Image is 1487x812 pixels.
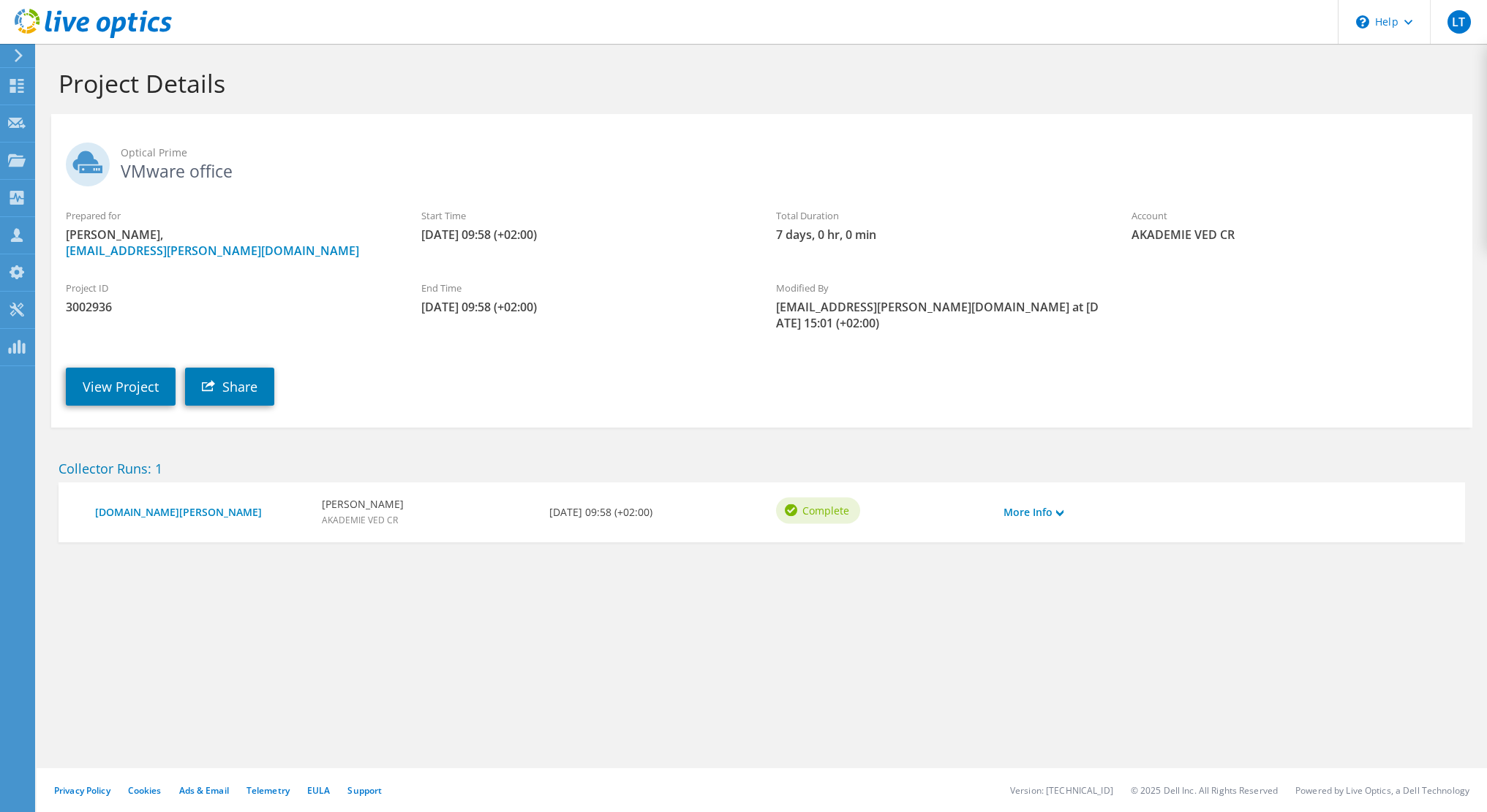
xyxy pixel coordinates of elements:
[802,502,849,518] span: Complete
[549,504,652,520] b: [DATE] 09:58 (+02:00)
[776,281,1102,295] label: Modified By
[322,514,398,526] span: AKADEMIE VED CR
[66,368,176,406] a: View Project
[1004,504,1064,520] a: More Info
[66,143,1458,179] h2: VMware office
[66,281,392,295] label: Project ID
[246,784,290,797] a: Telemetry
[121,145,1458,161] span: Optical Prime
[1295,784,1469,797] li: Powered by Live Optics, a Dell Technology
[421,227,748,243] span: [DATE] 09:58 (+02:00)
[59,460,1465,477] h2: Collector Runs: 1
[1131,784,1278,797] li: © 2025 Dell Inc. All Rights Reserved
[307,784,330,797] a: EULA
[179,784,229,797] a: Ads & Email
[95,504,307,520] a: [DOMAIN_NAME][PERSON_NAME]
[421,281,748,295] label: End Time
[1356,15,1369,29] svg: \n
[1448,10,1471,34] span: LT
[185,368,274,406] a: Share
[128,784,162,797] a: Cookies
[421,208,748,223] label: Start Time
[54,784,110,797] a: Privacy Policy
[322,496,404,512] b: [PERSON_NAME]
[66,227,392,259] span: [PERSON_NAME],
[776,208,1102,223] label: Total Duration
[1132,208,1458,223] label: Account
[776,227,1102,243] span: 7 days, 0 hr, 0 min
[776,299,1102,331] span: [EMAIL_ADDRESS][PERSON_NAME][DOMAIN_NAME] at [DATE] 15:01 (+02:00)
[66,208,392,223] label: Prepared for
[59,68,1458,99] h1: Project Details
[1010,784,1113,797] li: Version: [TECHNICAL_ID]
[421,299,748,315] span: [DATE] 09:58 (+02:00)
[347,784,382,797] a: Support
[66,299,392,315] span: 3002936
[66,243,359,259] a: [EMAIL_ADDRESS][PERSON_NAME][DOMAIN_NAME]
[1132,227,1458,243] span: AKADEMIE VED CR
